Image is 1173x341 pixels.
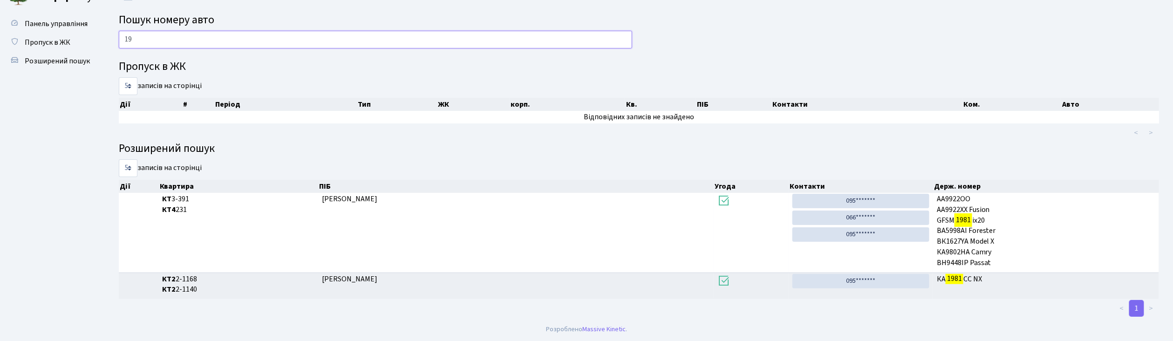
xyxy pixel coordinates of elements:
th: Контакти [772,98,963,111]
span: [PERSON_NAME] [322,194,377,204]
span: 3-391 231 [163,194,314,215]
span: Розширений пошук [25,56,90,66]
a: Панель управління [5,14,98,33]
th: Авто [1061,98,1159,111]
th: Дії [119,180,159,193]
th: Тип [357,98,437,111]
mark: 1981 [955,213,972,226]
th: Кв. [625,98,696,111]
a: Пропуск в ЖК [5,33,98,52]
th: корп. [510,98,625,111]
span: Пропуск в ЖК [25,37,70,48]
th: # [182,98,215,111]
label: записів на сторінці [119,77,202,95]
input: Пошук [119,31,632,48]
select: записів на сторінці [119,77,137,95]
th: Контакти [789,180,933,193]
span: Пошук номеру авто [119,12,214,28]
a: 1 [1129,300,1144,317]
td: Відповідних записів не знайдено [119,111,1159,123]
th: ПІБ [696,98,771,111]
span: 2-1168 2-1140 [163,274,314,295]
span: Панель управління [25,19,88,29]
a: Розширений пошук [5,52,98,70]
th: Квартира [159,180,318,193]
mark: 1981 [946,272,963,285]
th: ЖК [437,98,510,111]
b: КТ2 [163,284,176,294]
span: КА СС NX [937,274,1155,285]
b: КТ4 [163,205,176,215]
th: Держ. номер [934,180,1159,193]
th: Угода [714,180,789,193]
span: [PERSON_NAME] [322,274,377,284]
h4: Пропуск в ЖК [119,60,1159,74]
b: КТ2 [163,274,176,284]
th: Дії [119,98,182,111]
label: записів на сторінці [119,159,202,177]
span: АА9922ОО АА9922ХХ Fusion GFSM ix20 ВА5998АІ Forester ВК1627YA Model X КА9802НА Camry ВН9448ІР Passat [937,194,1155,268]
select: записів на сторінці [119,159,137,177]
h4: Розширений пошук [119,142,1159,156]
div: Розроблено . [546,324,627,334]
th: Період [214,98,357,111]
b: КТ [163,194,172,204]
th: ПІБ [318,180,714,193]
th: Ком. [963,98,1062,111]
a: Massive Kinetic [582,324,626,334]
